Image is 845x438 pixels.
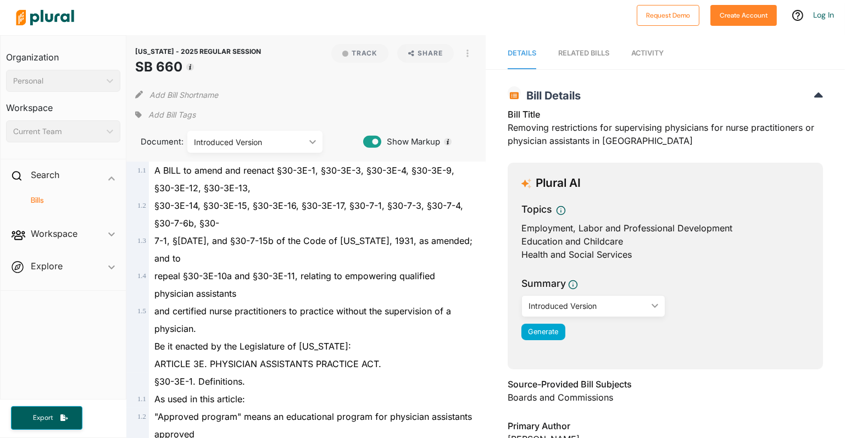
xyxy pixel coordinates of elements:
[154,200,463,229] span: §30-3E-14, §30-3E-15, §30-3E-16, §30-3E-17, §30-7-1, §30-7-3, §30-7-4, §30-7-6b, §30-
[137,307,146,315] span: 1 . 5
[154,270,435,299] span: repeal §30-3E-10a and §30-3E-11, relating to empowering qualified physician assistants
[154,393,245,404] span: As used in this article:
[13,75,102,87] div: Personal
[137,237,146,245] span: 1 . 3
[17,195,115,206] a: Bills
[521,89,581,102] span: Bill Details
[631,38,664,69] a: Activity
[508,391,823,404] div: Boards and Commissions
[381,136,440,148] span: Show Markup
[331,44,388,63] button: Track
[137,202,146,209] span: 1 . 2
[154,235,472,264] span: 7-1, §[DATE], and §30-7-15b of the Code of [US_STATE], 1931, as amended; and to
[521,276,566,291] h3: Summary
[31,169,59,181] h2: Search
[637,9,699,20] a: Request Demo
[11,406,82,430] button: Export
[508,108,823,154] div: Removing restrictions for supervising physicians for nurse practitioners or physician assistants ...
[185,62,195,72] div: Tooltip anchor
[710,5,777,26] button: Create Account
[194,136,305,148] div: Introduced Version
[558,48,609,58] div: RELATED BILLS
[154,306,451,334] span: and certified nurse practitioners to practice without the supervision of a physician.
[135,136,174,148] span: Document:
[508,38,536,69] a: Details
[154,341,351,352] span: Be it enacted by the Legislature of [US_STATE]:
[521,221,809,235] div: Employment, Labor and Professional Development
[558,38,609,69] a: RELATED BILLS
[137,395,146,403] span: 1 . 1
[137,272,146,280] span: 1 . 4
[6,92,120,116] h3: Workspace
[137,167,146,174] span: 1 . 1
[137,413,146,420] span: 1 . 2
[710,9,777,20] a: Create Account
[148,109,196,120] span: Add Bill Tags
[813,10,834,20] a: Log In
[521,235,809,248] div: Education and Childcare
[528,328,558,336] span: Generate
[521,324,565,340] button: Generate
[393,44,458,63] button: Share
[631,49,664,57] span: Activity
[521,248,809,261] div: Health and Social Services
[508,108,823,121] h3: Bill Title
[443,137,453,147] div: Tooltip anchor
[154,358,381,369] span: ARTICLE 3E. PHYSICIAN ASSISTANTS PRACTICE ACT.
[154,165,454,193] span: A BILL to amend and reenact §30-3E-1, §30-3E-3, §30-3E-4, §30-3E-9, §30-3E-12, §30-3E-13,
[529,300,647,312] div: Introduced Version
[135,57,261,77] h1: SB 660
[508,378,823,391] h3: Source-Provided Bill Subjects
[25,413,60,423] span: Export
[521,202,552,217] h3: Topics
[508,49,536,57] span: Details
[154,376,245,387] span: §30-3E-1. Definitions.
[149,86,218,103] button: Add Bill Shortname
[508,419,823,433] h3: Primary Author
[135,107,196,123] div: Add tags
[13,126,102,137] div: Current Team
[135,47,261,56] span: [US_STATE] - 2025 REGULAR SESSION
[6,41,120,65] h3: Organization
[637,5,699,26] button: Request Demo
[536,176,581,190] h3: Plural AI
[397,44,454,63] button: Share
